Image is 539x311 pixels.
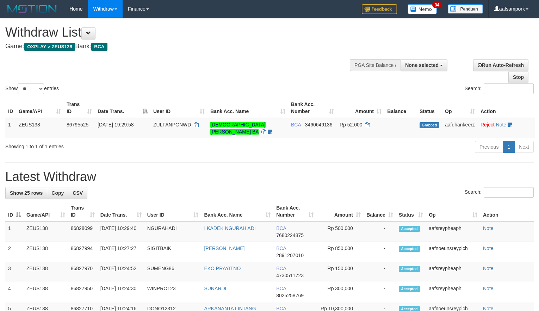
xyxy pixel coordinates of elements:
[276,225,286,231] span: BCA
[144,262,202,282] td: SUMENG86
[340,122,363,127] span: Rp 52.000
[364,222,396,242] td: -
[24,222,68,242] td: ZEUS138
[426,262,480,282] td: aafsreypheaph
[68,282,98,302] td: 86827950
[5,4,59,14] img: MOTION_logo.png
[496,122,507,127] a: Note
[68,201,98,222] th: Trans ID: activate to sort column ascending
[483,266,494,271] a: Note
[16,98,64,118] th: Game/API: activate to sort column ascending
[442,98,478,118] th: Op: activate to sort column ascending
[448,4,483,14] img: panduan.png
[91,43,107,51] span: BCA
[273,201,316,222] th: Bank Acc. Number: activate to sort column ascending
[405,62,439,68] span: None selected
[73,190,83,196] span: CSV
[364,242,396,262] td: -
[483,286,494,291] a: Note
[98,222,144,242] td: [DATE] 10:29:40
[484,187,534,198] input: Search:
[68,262,98,282] td: 86827970
[364,282,396,302] td: -
[204,225,255,231] a: I KADEK NGURAH ADI
[5,98,16,118] th: ID
[508,71,528,83] a: Stop
[396,201,426,222] th: Status: activate to sort column ascending
[95,98,150,118] th: Date Trans.: activate to sort column descending
[364,201,396,222] th: Balance: activate to sort column ascending
[5,187,47,199] a: Show 25 rows
[68,242,98,262] td: 86827994
[399,226,420,232] span: Accepted
[288,98,337,118] th: Bank Acc. Number: activate to sort column ascending
[67,122,88,127] span: 86795525
[5,170,534,184] h1: Latest Withdraw
[5,25,352,39] h1: Withdraw List
[426,201,480,222] th: Op: activate to sort column ascending
[481,122,495,127] a: Reject
[24,242,68,262] td: ZEUS138
[465,83,534,94] label: Search:
[362,4,397,14] img: Feedback.jpg
[98,282,144,302] td: [DATE] 10:24:30
[144,282,202,302] td: WINPRO123
[5,83,59,94] label: Show entries
[68,187,87,199] a: CSV
[144,222,202,242] td: NGURAHADI
[98,201,144,222] th: Date Trans.: activate to sort column ascending
[153,122,191,127] span: ZULFANPGNWD
[276,253,304,258] span: Copy 2891207010 to clipboard
[18,83,44,94] select: Showentries
[426,242,480,262] td: aafnoeunsreypich
[276,273,304,278] span: Copy 4730511723 to clipboard
[484,83,534,94] input: Search:
[144,242,202,262] td: SIGITBAIK
[350,59,401,71] div: PGA Site Balance /
[473,59,528,71] a: Run Auto-Refresh
[98,262,144,282] td: [DATE] 10:24:52
[204,266,241,271] a: EKO PRAYITNO
[24,282,68,302] td: ZEUS138
[201,201,273,222] th: Bank Acc. Name: activate to sort column ascending
[204,245,244,251] a: [PERSON_NAME]
[364,262,396,282] td: -
[291,122,301,127] span: BCA
[68,222,98,242] td: 86828099
[5,262,24,282] td: 3
[399,266,420,272] span: Accepted
[276,245,286,251] span: BCA
[5,118,16,138] td: 1
[408,4,437,14] img: Button%20Memo.svg
[210,122,266,135] a: [DEMOGRAPHIC_DATA][PERSON_NAME] BA
[401,59,447,71] button: None selected
[475,141,503,153] a: Previous
[337,98,384,118] th: Amount: activate to sort column ascending
[426,222,480,242] td: aafsreypheaph
[316,242,364,262] td: Rp 850,000
[24,43,75,51] span: OXPLAY > ZEUS138
[24,201,68,222] th: Game/API: activate to sort column ascending
[64,98,95,118] th: Trans ID: activate to sort column ascending
[384,98,417,118] th: Balance
[387,121,414,128] div: - - -
[426,282,480,302] td: aafsreypheaph
[483,245,494,251] a: Note
[47,187,68,199] a: Copy
[417,98,442,118] th: Status
[483,225,494,231] a: Note
[276,266,286,271] span: BCA
[316,222,364,242] td: Rp 500,000
[478,118,535,138] td: ·
[98,122,134,127] span: [DATE] 19:29:58
[478,98,535,118] th: Action
[10,190,43,196] span: Show 25 rows
[514,141,534,153] a: Next
[5,242,24,262] td: 2
[503,141,515,153] a: 1
[5,43,352,50] h4: Game: Bank:
[420,122,439,128] span: Grabbed
[480,201,534,222] th: Action
[207,98,288,118] th: Bank Acc. Name: activate to sort column ascending
[442,118,478,138] td: aafdhankeerz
